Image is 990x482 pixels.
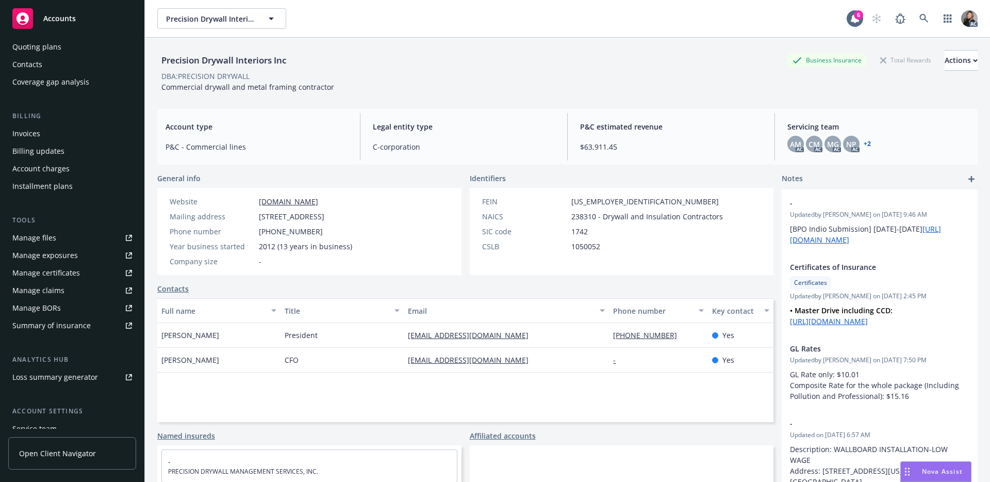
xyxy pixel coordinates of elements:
button: Actions [945,50,978,71]
a: [EMAIL_ADDRESS][DOMAIN_NAME] [408,330,537,340]
span: Precision Drywall Interiors Inc [166,13,255,24]
a: - [168,457,171,467]
a: Billing updates [8,143,136,159]
img: photo [961,10,978,27]
div: Tools [8,215,136,226]
div: Service team [12,421,57,437]
a: Installment plans [8,178,136,195]
span: Account type [166,121,348,132]
div: Loss summary generator [12,369,98,385]
div: GL RatesUpdatedby [PERSON_NAME] on [DATE] 7:50 PMGL Rate only: $10.01 Composite Rate for the whol... [782,335,978,410]
span: 1742 [571,226,588,237]
div: Precision Drywall Interiors Inc [157,54,290,67]
span: Accounts [43,14,76,23]
a: Affiliated accounts [470,430,536,441]
a: Manage certificates [8,265,136,281]
div: CSLB [482,241,567,252]
div: Manage files [12,230,56,246]
a: Loss summary generator [8,369,136,385]
div: Phone number [613,306,692,316]
span: [PERSON_NAME] [161,330,219,341]
div: SIC code [482,226,567,237]
div: Analytics hub [8,355,136,365]
a: +2 [864,141,871,147]
span: - [259,256,261,267]
a: - [613,355,624,365]
div: Installment plans [12,178,73,195]
a: Account charges [8,160,136,177]
span: Updated on [DATE] 6:57 AM [790,430,969,440]
div: -Updatedby [PERSON_NAME] on [DATE] 9:46 AM[BPO Indio Submission] [DATE]-[DATE][URL][DOMAIN_NAME] [782,189,978,253]
a: Contacts [8,56,136,73]
a: Manage files [8,230,136,246]
span: Certificates of Insurance [790,262,943,272]
div: Billing updates [12,143,64,159]
div: Coverage gap analysis [12,74,89,90]
a: [PHONE_NUMBER] [613,330,685,340]
span: MG [827,139,839,150]
p: [BPO Indio Submission] [DATE]-[DATE] [790,223,969,245]
a: add [965,173,978,185]
span: Commercial drywall and metal framing contractor [161,82,334,92]
a: Invoices [8,125,136,142]
span: Notes [782,173,803,185]
span: President [285,330,318,341]
span: - [790,418,943,429]
button: Key contact [708,298,773,323]
a: Switch app [937,8,958,29]
div: Key contact [712,306,758,316]
span: [US_EMPLOYER_IDENTIFICATION_NUMBER] [571,196,719,207]
a: Named insureds [157,430,215,441]
span: PRECISION DRYWALL MANAGEMENT SERVICES, INC. [168,467,451,476]
a: Report a Bug [890,8,911,29]
div: Website [170,196,255,207]
span: Legal entity type [373,121,555,132]
a: [DOMAIN_NAME] [259,197,318,206]
strong: • Master Drive including CCD: [790,306,893,315]
a: Summary of insurance [8,317,136,334]
a: Service team [8,421,136,437]
div: 6 [854,10,863,20]
a: Accounts [8,4,136,33]
span: Nova Assist [922,467,963,476]
span: - [790,198,943,208]
div: Manage claims [12,282,64,299]
a: Search [914,8,934,29]
button: Precision Drywall Interiors Inc [157,8,286,29]
div: NAICS [482,211,567,222]
div: Invoices [12,125,40,142]
span: P&C - Commercial lines [166,141,348,152]
span: 2012 (13 years in business) [259,241,352,252]
button: Phone number [609,298,707,323]
span: Updated by [PERSON_NAME] on [DATE] 2:45 PM [790,292,969,301]
a: Manage exposures [8,247,136,264]
div: Phone number [170,226,255,237]
a: [EMAIL_ADDRESS][DOMAIN_NAME] [408,355,537,365]
div: FEIN [482,196,567,207]
div: Quoting plans [12,39,61,55]
span: Identifiers [470,173,506,184]
div: Certificates of InsuranceCertificatesUpdatedby [PERSON_NAME] on [DATE] 2:45 PM• Master Drive incl... [782,253,978,335]
div: Actions [945,51,978,70]
span: CFO [285,355,299,365]
a: Coverage gap analysis [8,74,136,90]
span: Servicing team [787,121,969,132]
span: CM [808,139,820,150]
span: 238310 - Drywall and Insulation Contractors [571,211,723,222]
div: Billing [8,111,136,121]
div: Drag to move [901,462,914,481]
div: Mailing address [170,211,255,222]
span: $63,911.45 [580,141,762,152]
div: Account charges [12,160,70,177]
span: Updated by [PERSON_NAME] on [DATE] 9:46 AM [790,210,969,219]
span: Yes [722,355,734,365]
div: Manage BORs [12,300,61,316]
div: Company size [170,256,255,267]
div: Manage exposures [12,247,78,264]
button: Title [280,298,404,323]
span: [STREET_ADDRESS] [259,211,324,222]
div: Business Insurance [787,54,867,67]
div: Manage certificates [12,265,80,281]
div: Total Rewards [875,54,936,67]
